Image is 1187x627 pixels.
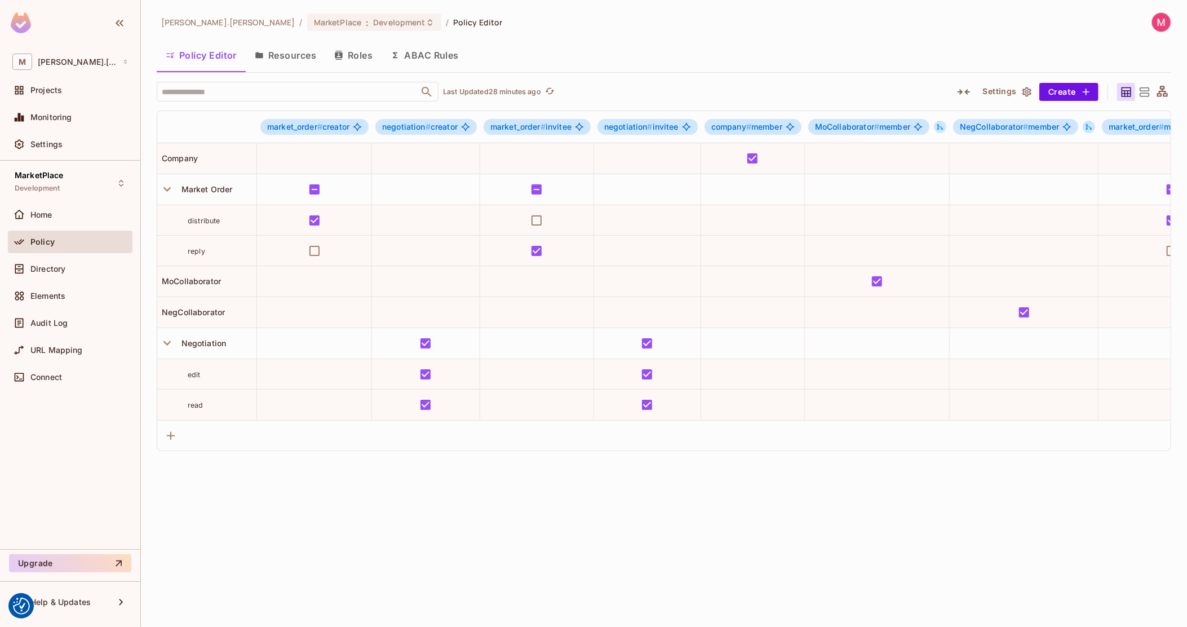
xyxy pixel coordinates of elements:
span: Home [30,210,52,219]
img: Revisit consent button [13,598,30,615]
span: NegCollaborator [960,122,1028,131]
span: market_order#creator [260,119,369,135]
button: Policy Editor [157,41,246,69]
span: member [711,122,782,131]
img: SReyMgAAAABJRU5ErkJggg== [11,12,31,33]
span: company#member [705,119,801,135]
span: market_order [490,122,546,131]
span: Click to refresh data [541,85,557,99]
span: MarketPlace [314,17,361,28]
button: Resources [246,41,325,69]
span: market_order [1109,122,1164,131]
span: # [1159,122,1164,131]
span: Negotiation [177,338,227,348]
button: Create [1039,83,1099,101]
button: refresh [543,85,557,99]
li: / [446,17,449,28]
button: ABAC Rules [382,41,468,69]
span: Elements [30,292,65,301]
span: MarketPlace [15,171,64,180]
span: Monitoring [30,113,72,122]
button: Consent Preferences [13,598,30,615]
span: Company [157,153,198,163]
span: MoCollaborator [157,276,221,286]
span: invitee [604,122,679,131]
p: Last Updated 28 minutes ago [443,87,541,96]
button: Roles [325,41,382,69]
span: negotiation [382,122,431,131]
span: company [711,122,751,131]
span: URL Mapping [30,346,83,355]
span: MoCollaborator#member [808,119,929,135]
span: NegCollaborator [157,307,225,317]
span: Market Order [177,184,233,194]
li: / [300,17,303,28]
span: MoCollaborator [815,122,879,131]
span: creator [267,122,349,131]
span: edit [188,370,201,379]
span: Development [15,184,60,193]
button: Upgrade [9,554,131,572]
span: distribute [188,217,220,225]
span: Settings [30,140,63,149]
span: Projects [30,86,62,95]
span: # [317,122,322,131]
img: Michał Wójcik [1152,13,1171,32]
span: read [188,401,203,409]
span: Audit Log [30,319,68,328]
span: # [426,122,431,131]
span: refresh [545,86,555,98]
span: reply [188,247,205,255]
span: Development [373,17,425,28]
button: Settings [978,83,1035,101]
span: member [960,122,1059,131]
span: negotiation#invitee [597,119,698,135]
span: market_order#invitee [484,119,591,135]
span: negotiation#creator [375,119,477,135]
span: creator [382,122,458,131]
span: # [874,122,879,131]
span: Connect [30,373,62,382]
span: NegCollaborator#member [953,119,1078,135]
span: member [815,122,910,131]
span: # [1023,122,1028,131]
span: Policy [30,237,55,246]
span: market_order [267,122,322,131]
span: # [648,122,653,131]
span: Workspace: michal.wojcik [38,58,117,67]
button: Open [419,84,435,100]
span: # [746,122,751,131]
span: M [12,54,32,70]
span: invitee [490,122,572,131]
span: # [541,122,546,131]
span: Directory [30,264,65,273]
span: : [365,18,369,27]
span: negotiation [604,122,653,131]
span: Help & Updates [30,598,91,607]
span: Policy Editor [453,17,503,28]
span: the active workspace [161,17,295,28]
